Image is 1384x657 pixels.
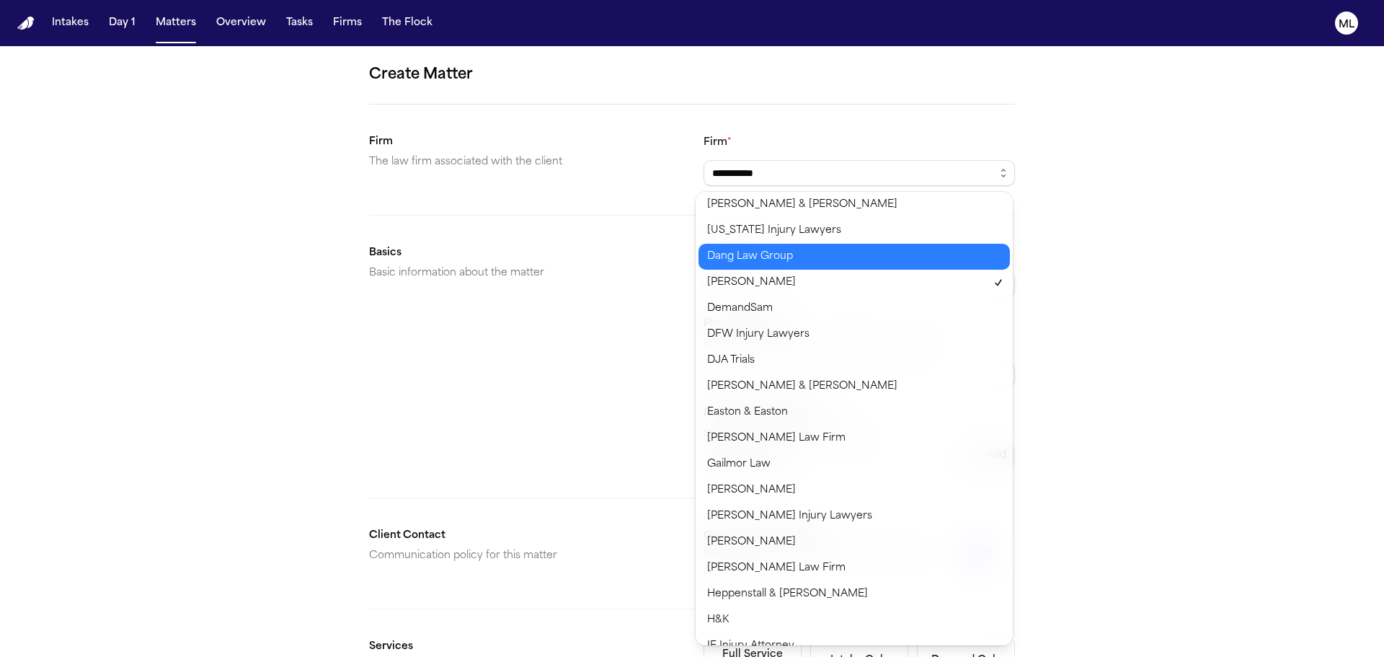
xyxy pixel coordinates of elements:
[707,274,796,291] span: [PERSON_NAME]
[707,508,872,525] span: [PERSON_NAME] Injury Lawyers
[707,430,846,447] span: [PERSON_NAME] Law Firm
[707,560,846,577] span: [PERSON_NAME] Law Firm
[707,404,788,421] span: Easton & Easton
[707,586,868,603] span: Heppenstall & [PERSON_NAME]
[707,534,796,551] span: [PERSON_NAME]
[707,300,773,317] span: DemandSam
[707,326,809,343] span: DFW Injury Lawyers
[707,638,794,655] span: IE Injury Attorney
[707,482,796,499] span: [PERSON_NAME]
[707,222,841,239] span: [US_STATE] Injury Lawyers
[707,248,793,265] span: Dang Law Group
[707,456,771,473] span: Gailmor Law
[707,196,897,213] span: [PERSON_NAME] & [PERSON_NAME]
[707,378,897,395] span: [PERSON_NAME] & [PERSON_NAME]
[704,160,1015,186] input: Select a firm
[707,612,729,629] span: H&K
[707,352,755,369] span: DJA Trials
